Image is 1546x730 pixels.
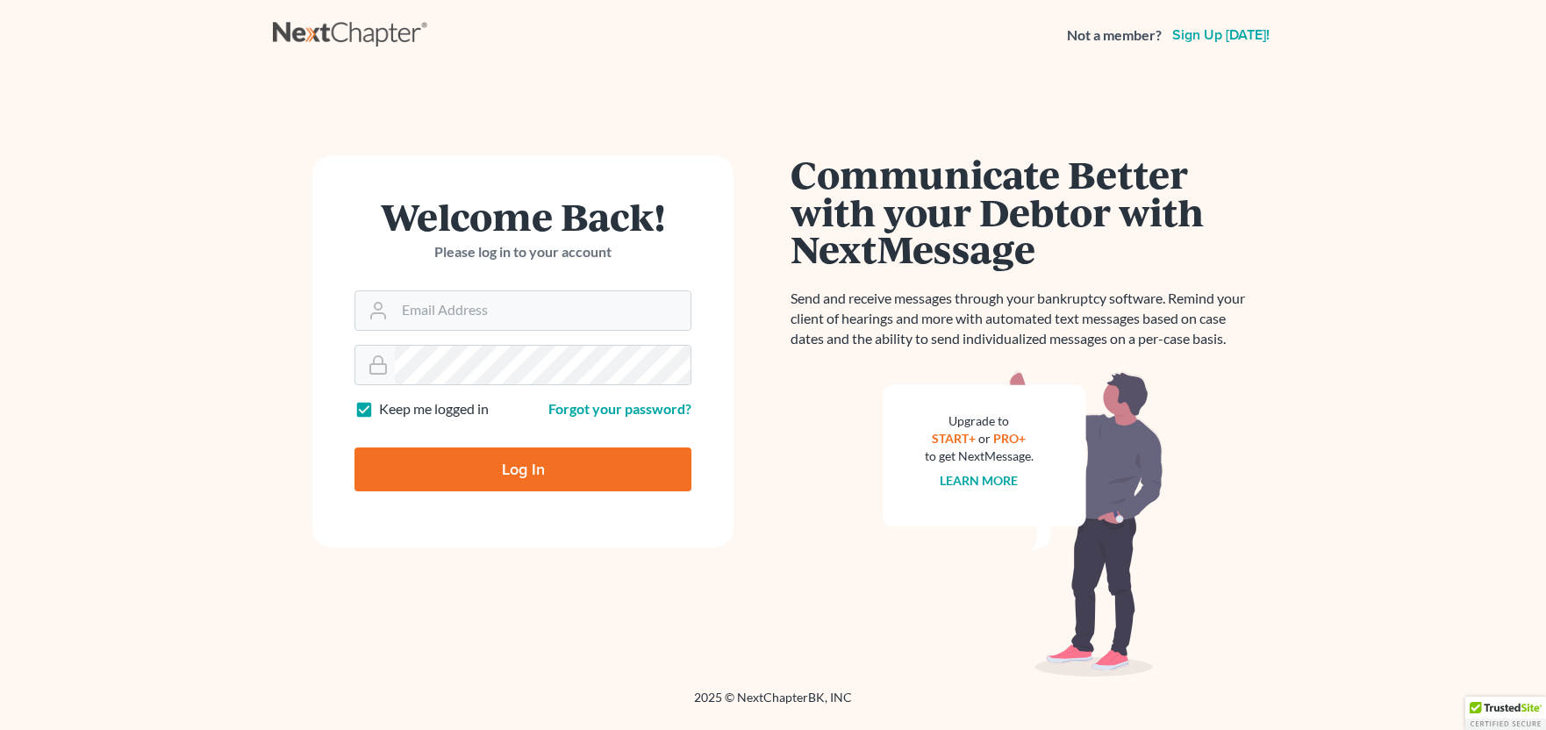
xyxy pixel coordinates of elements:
p: Please log in to your account [354,242,691,262]
a: Sign up [DATE]! [1169,28,1273,42]
h1: Welcome Back! [354,197,691,235]
p: Send and receive messages through your bankruptcy software. Remind your client of hearings and mo... [791,289,1256,349]
div: to get NextMessage. [925,447,1034,465]
a: Learn more [941,473,1019,488]
strong: Not a member? [1067,25,1162,46]
label: Keep me logged in [379,399,489,419]
a: PRO+ [994,431,1027,446]
div: 2025 © NextChapterBK, INC [273,689,1273,720]
div: TrustedSite Certified [1465,697,1546,730]
h1: Communicate Better with your Debtor with NextMessage [791,155,1256,268]
div: Upgrade to [925,412,1034,430]
a: Forgot your password? [548,400,691,417]
span: or [979,431,991,446]
input: Log In [354,447,691,491]
input: Email Address [395,291,691,330]
a: START+ [933,431,977,446]
img: nextmessage_bg-59042aed3d76b12b5cd301f8e5b87938c9018125f34e5fa2b7a6b67550977c72.svg [883,370,1163,677]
